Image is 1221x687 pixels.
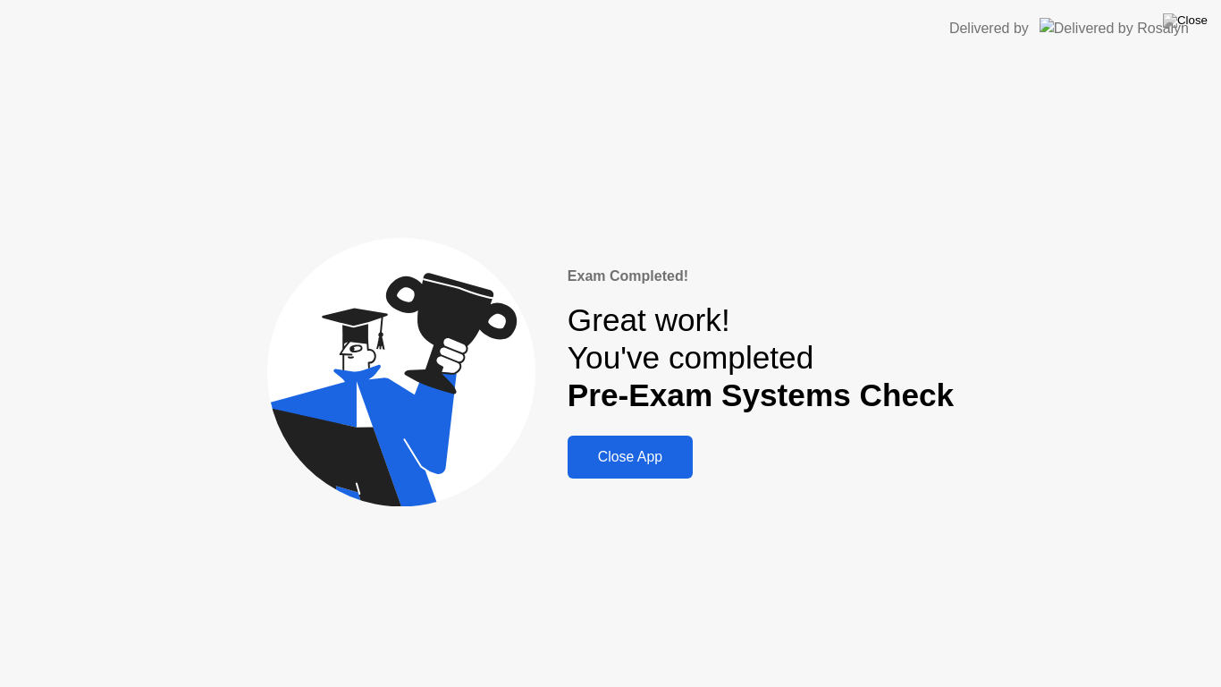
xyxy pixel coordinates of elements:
div: Delivered by [949,18,1029,39]
div: Great work! You've completed [568,301,954,415]
img: Delivered by Rosalyn [1040,18,1189,38]
b: Pre-Exam Systems Check [568,377,954,412]
div: Exam Completed! [568,266,954,287]
button: Close App [568,436,693,479]
img: Close [1163,13,1208,28]
div: Close App [573,449,687,465]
